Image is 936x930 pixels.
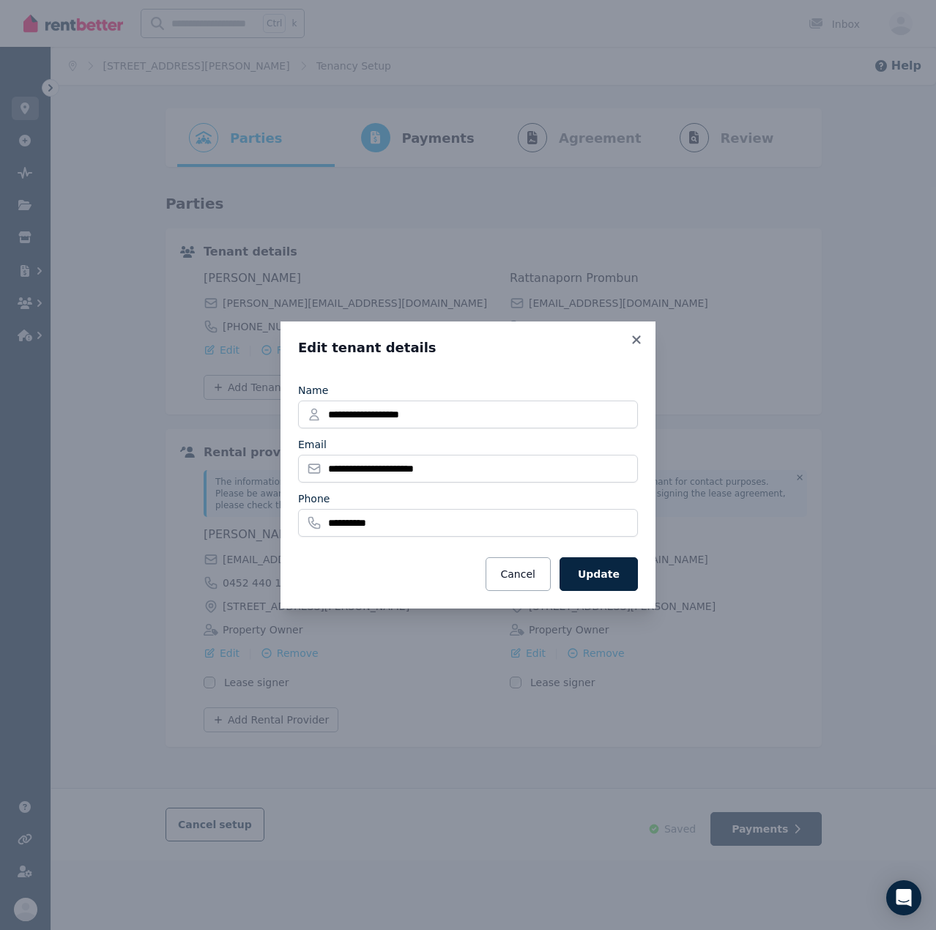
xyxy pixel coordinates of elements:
div: Open Intercom Messenger [886,880,921,915]
label: Email [298,437,327,452]
button: Update [560,557,638,591]
h3: Edit tenant details [298,339,638,357]
button: Cancel [486,557,551,591]
label: Phone [298,491,330,506]
label: Name [298,383,328,398]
